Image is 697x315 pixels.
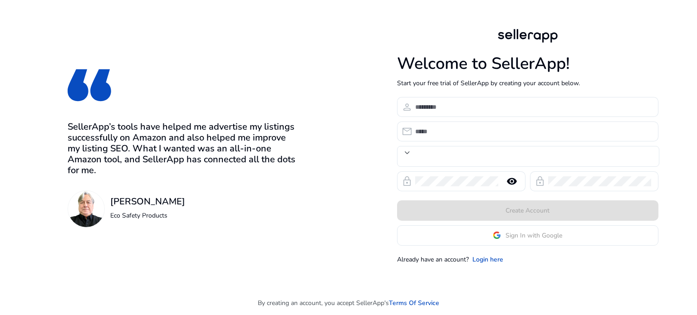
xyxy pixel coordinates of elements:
[389,298,439,308] a: Terms Of Service
[397,78,658,88] p: Start your free trial of SellerApp by creating your account below.
[501,176,523,187] mat-icon: remove_red_eye
[110,196,185,207] h3: [PERSON_NAME]
[397,255,469,264] p: Already have an account?
[110,211,185,220] p: Eco Safety Products
[535,176,545,187] span: lock
[472,255,503,264] a: Login here
[402,126,412,137] span: email
[397,54,658,73] h1: Welcome to SellerApp!
[68,121,300,176] h3: SellerApp’s tools have helped me advertise my listings successfully on Amazon and also helped me ...
[402,102,412,112] span: person
[402,176,412,187] span: lock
